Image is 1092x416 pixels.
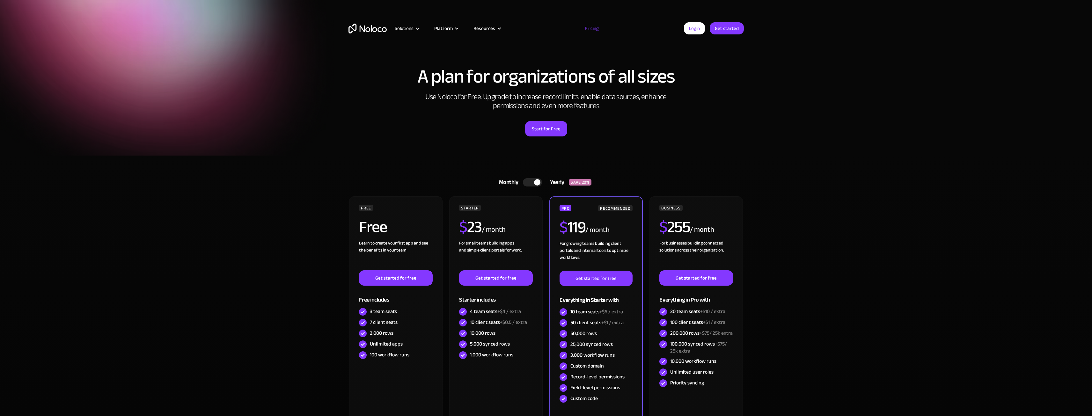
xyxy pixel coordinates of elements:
[459,286,532,306] div: Starter includes
[465,24,508,33] div: Resources
[670,340,733,354] div: 100,000 synced rows
[598,205,632,211] div: RECOMMENDED
[670,339,727,356] span: +$75/ 25k extra
[570,330,597,337] div: 50,000 rows
[370,340,403,347] div: Unlimited apps
[659,212,667,242] span: $
[459,270,532,286] a: Get started for free
[470,351,513,358] div: 1,000 workflow runs
[387,24,426,33] div: Solutions
[670,330,733,337] div: 200,000 rows
[434,24,453,33] div: Platform
[570,352,615,359] div: 3,000 workflow runs
[700,307,725,316] span: +$10 / extra
[560,240,632,271] div: For growing teams building client portals and internal tools to optimize workflows.
[482,225,506,235] div: / month
[359,205,373,211] div: FREE
[395,24,414,33] div: Solutions
[560,205,571,211] div: PRO
[459,205,480,211] div: STARTER
[525,121,567,136] a: Start for Free
[459,219,482,235] h2: 23
[577,24,607,33] a: Pricing
[670,358,716,365] div: 10,000 workflow runs
[659,205,682,211] div: BUSINESS
[570,362,604,369] div: Custom domain
[670,369,714,376] div: Unlimited user roles
[359,219,387,235] h2: Free
[473,24,495,33] div: Resources
[491,178,523,187] div: Monthly
[570,341,613,348] div: 25,000 synced rows
[569,179,591,186] div: SAVE 20%
[348,24,387,33] a: home
[370,319,398,326] div: 7 client seats
[560,271,632,286] a: Get started for free
[670,308,725,315] div: 30 team seats
[359,240,432,270] div: Learn to create your first app and see the benefits in your team ‍
[601,318,624,327] span: +$1 / extra
[370,351,409,358] div: 100 workflow runs
[690,225,714,235] div: / month
[570,395,598,402] div: Custom code
[585,225,609,235] div: / month
[470,340,510,347] div: 5,000 synced rows
[470,308,521,315] div: 4 team seats
[426,24,465,33] div: Platform
[670,319,725,326] div: 100 client seats
[659,270,733,286] a: Get started for free
[659,286,733,306] div: Everything in Pro with
[700,328,733,338] span: +$75/ 25k extra
[570,319,624,326] div: 50 client seats
[500,317,527,327] span: +$0.5 / extra
[370,330,393,337] div: 2,000 rows
[348,67,744,86] h1: A plan for organizations of all sizes
[570,373,625,380] div: Record-level permissions
[560,286,632,307] div: Everything in Starter with
[560,212,568,242] span: $
[459,240,532,270] div: For small teams building apps and simple client portals for work. ‍
[470,330,495,337] div: 10,000 rows
[659,240,733,270] div: For businesses building connected solutions across their organization. ‍
[470,319,527,326] div: 10 client seats
[560,219,585,235] h2: 119
[670,379,704,386] div: Priority syncing
[370,308,397,315] div: 3 team seats
[497,307,521,316] span: +$4 / extra
[359,286,432,306] div: Free includes
[419,92,674,110] h2: Use Noloco for Free. Upgrade to increase record limits, enable data sources, enhance permissions ...
[684,22,705,34] a: Login
[459,212,467,242] span: $
[659,219,690,235] h2: 255
[570,308,623,315] div: 10 team seats
[570,384,620,391] div: Field-level permissions
[359,270,432,286] a: Get started for free
[542,178,569,187] div: Yearly
[703,317,725,327] span: +$1 / extra
[599,307,623,317] span: +$6 / extra
[710,22,744,34] a: Get started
